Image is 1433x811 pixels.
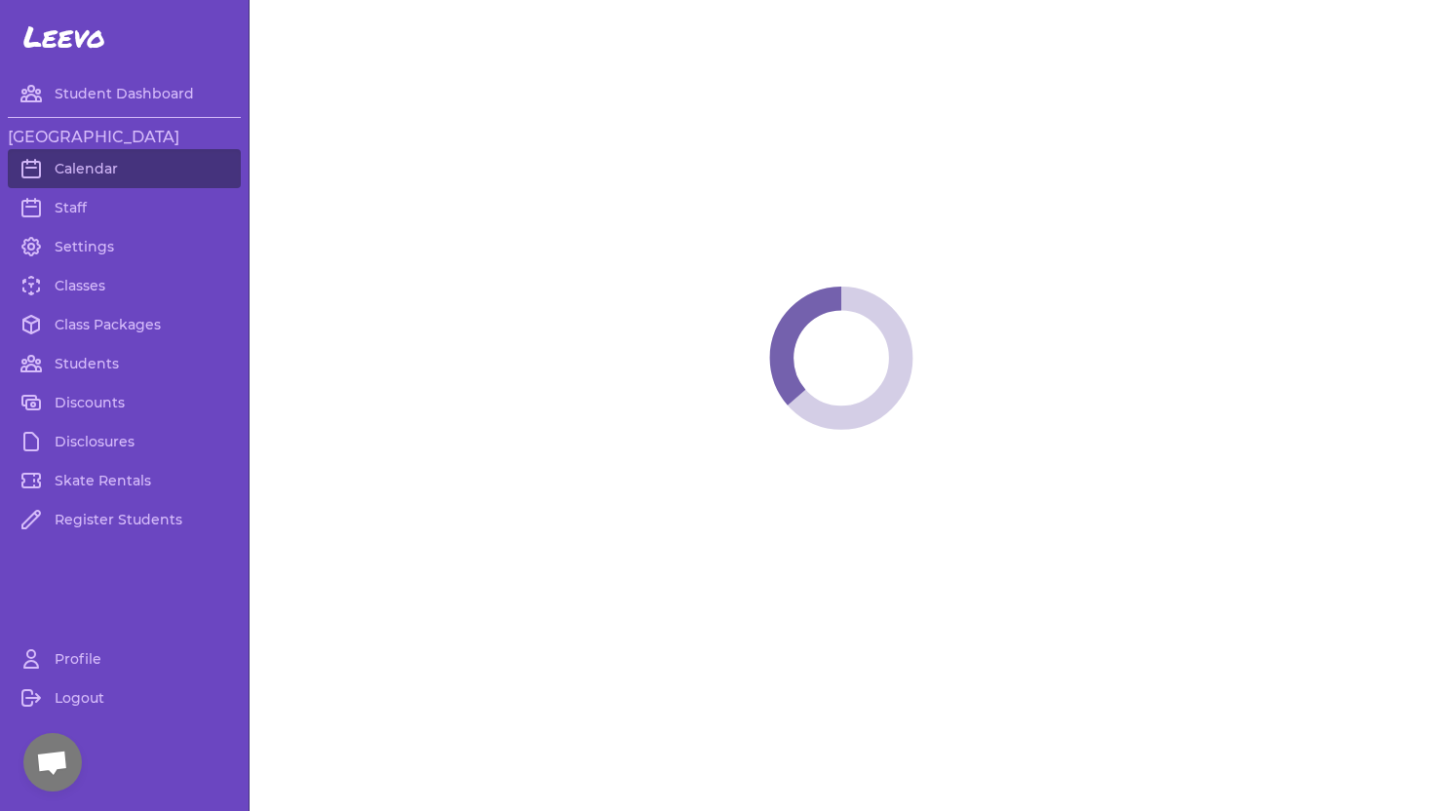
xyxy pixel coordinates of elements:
span: Leevo [23,19,105,55]
a: Profile [8,639,241,678]
a: Staff [8,188,241,227]
a: Disclosures [8,422,241,461]
a: Register Students [8,500,241,539]
h3: [GEOGRAPHIC_DATA] [8,126,241,149]
a: Classes [8,266,241,305]
a: Student Dashboard [8,74,241,113]
a: Calendar [8,149,241,188]
a: Discounts [8,383,241,422]
div: Open chat [23,733,82,792]
a: Settings [8,227,241,266]
a: Class Packages [8,305,241,344]
a: Skate Rentals [8,461,241,500]
a: Students [8,344,241,383]
a: Logout [8,678,241,717]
